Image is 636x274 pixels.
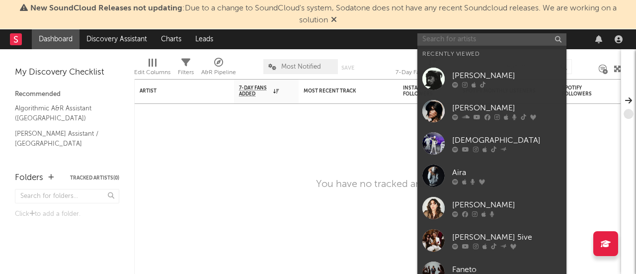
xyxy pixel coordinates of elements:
[417,192,566,224] a: [PERSON_NAME]
[417,160,566,192] a: Aira
[15,103,109,123] a: Algorithmic A&R Assistant ([GEOGRAPHIC_DATA])
[452,199,561,211] div: [PERSON_NAME]
[452,135,561,147] div: [DEMOGRAPHIC_DATA]
[178,67,194,79] div: Filters
[417,63,566,95] a: [PERSON_NAME]
[134,67,170,79] div: Edit Columns
[316,179,440,190] div: You have no tracked artists.
[70,176,119,181] button: Tracked Artists(0)
[341,65,354,71] button: Save
[396,67,470,79] div: 7-Day Fans Added (7-Day Fans Added)
[562,85,597,97] div: Spotify Followers
[140,88,214,94] div: Artist
[201,67,236,79] div: A&R Pipeline
[15,154,109,165] a: Spotify Track Velocity Chart / IT
[201,54,236,83] div: A&R Pipeline
[32,29,79,49] a: Dashboard
[452,167,561,179] div: Aira
[452,70,561,82] div: [PERSON_NAME]
[15,128,109,149] a: [PERSON_NAME] Assistant / [GEOGRAPHIC_DATA]
[15,172,43,184] div: Folders
[396,54,470,83] div: 7-Day Fans Added (7-Day Fans Added)
[188,29,220,49] a: Leads
[178,54,194,83] div: Filters
[452,232,561,244] div: [PERSON_NAME] 5ive
[417,127,566,160] a: [DEMOGRAPHIC_DATA]
[134,54,170,83] div: Edit Columns
[79,29,154,49] a: Discovery Assistant
[452,102,561,114] div: [PERSON_NAME]
[422,48,561,60] div: Recently Viewed
[304,88,378,94] div: Most Recent Track
[30,4,617,24] span: : Due to a change to SoundCloud's system, Sodatone does not have any recent Soundcloud releases. ...
[15,208,119,220] div: Click to add a folder.
[331,16,337,24] span: Dismiss
[154,29,188,49] a: Charts
[417,95,566,127] a: [PERSON_NAME]
[281,64,321,70] span: Most Notified
[239,85,271,97] span: 7-Day Fans Added
[15,189,119,203] input: Search for folders...
[403,85,438,97] div: Instagram Followers
[417,224,566,257] a: [PERSON_NAME] 5ive
[15,89,119,100] div: Recommended
[30,4,182,12] span: New SoundCloud Releases not updating
[417,33,566,46] input: Search for artists
[15,67,119,79] div: My Discovery Checklist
